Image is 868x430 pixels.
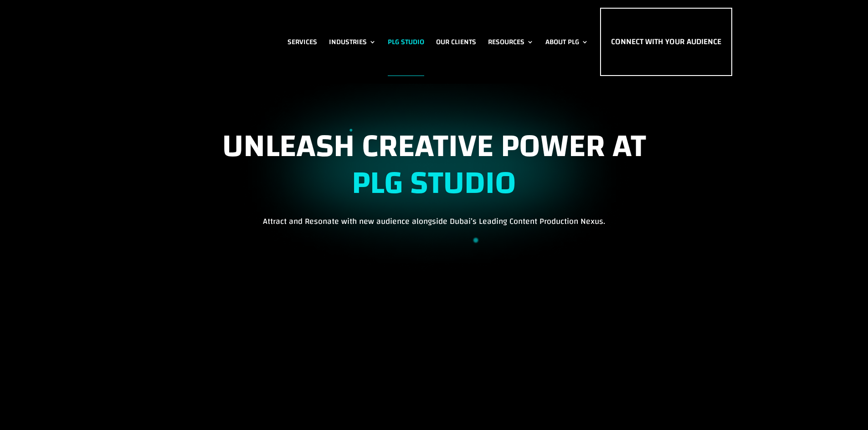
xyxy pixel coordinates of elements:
[388,8,424,76] a: PLG Studio
[135,128,733,215] h1: UNLEASH CREATIVE POWER AT
[135,215,733,228] p: Attract and Resonate with new audience alongside Dubai’s Leading Content Production Nexus.
[352,153,516,213] strong: PLG STUDIO
[288,8,317,76] a: Services
[600,8,732,76] a: Connect with Your Audience
[329,8,376,76] a: Industries
[436,8,476,76] a: Our Clients
[488,8,534,76] a: Resources
[822,386,868,430] iframe: Chat Widget
[545,8,588,76] a: About PLG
